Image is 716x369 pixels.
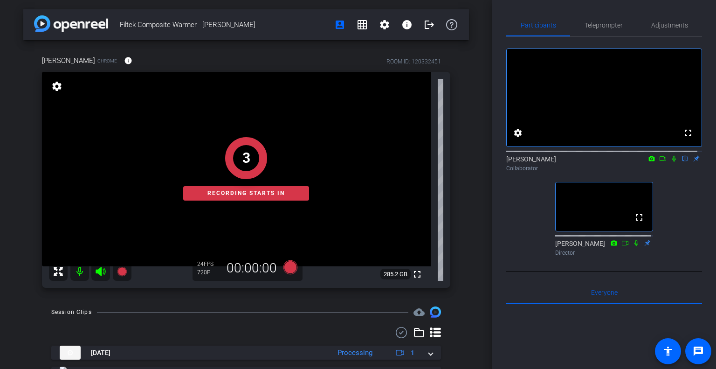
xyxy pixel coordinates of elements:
span: Filtek Composite Warmer - [PERSON_NAME] [120,15,329,34]
mat-icon: settings [379,19,390,30]
span: Participants [521,22,556,28]
div: Session Clips [51,307,92,317]
mat-expansion-panel-header: thumb-nail[DATE]Processing1 [51,346,441,360]
div: 3 [242,147,250,168]
img: thumb-nail [60,346,81,360]
span: 1 [411,348,414,358]
div: Director [555,249,653,257]
mat-icon: cloud_upload [413,306,425,318]
mat-icon: settings [512,127,523,139]
div: Processing [333,348,377,358]
mat-icon: message [693,346,704,357]
img: app-logo [34,15,108,32]
div: Recording starts in [183,186,309,201]
span: Teleprompter [585,22,623,28]
mat-icon: fullscreen [682,127,694,139]
mat-icon: grid_on [357,19,368,30]
div: Collaborator [506,164,702,173]
mat-icon: logout [424,19,435,30]
img: Session clips [430,306,441,318]
div: [PERSON_NAME] [555,239,653,257]
span: Everyone [591,289,618,296]
mat-icon: info [401,19,413,30]
span: Destinations for your clips [413,306,425,318]
mat-icon: flip [680,154,691,162]
span: Adjustments [651,22,688,28]
div: [PERSON_NAME] [506,154,702,173]
span: [DATE] [91,348,110,358]
mat-icon: fullscreen [633,212,645,223]
mat-icon: accessibility [662,346,674,357]
mat-icon: account_box [334,19,345,30]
